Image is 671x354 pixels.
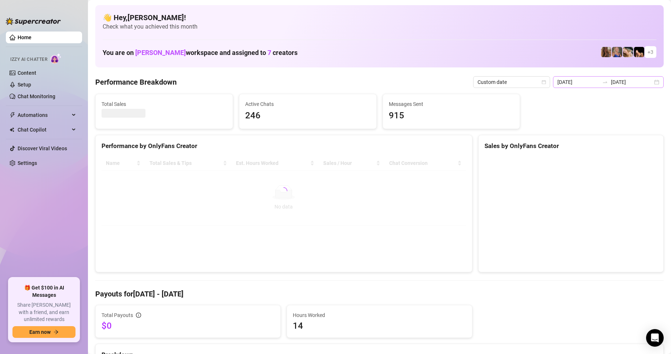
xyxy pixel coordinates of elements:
[103,12,656,23] h4: 👋 Hey, [PERSON_NAME] !
[135,49,186,56] span: [PERSON_NAME]
[280,187,287,195] span: loading
[18,70,36,76] a: Content
[103,49,298,57] h1: You are on workspace and assigned to creators
[50,53,62,64] img: AI Chatter
[484,141,657,151] div: Sales by OnlyFans Creator
[10,127,14,132] img: Chat Copilot
[478,77,546,88] span: Custom date
[389,100,514,108] span: Messages Sent
[103,23,656,31] span: Check what you achieved this month
[557,78,599,86] input: Start date
[136,313,141,318] span: info-circle
[601,47,611,57] img: daniellerose
[602,79,608,85] span: to
[293,311,466,319] span: Hours Worked
[611,78,653,86] input: End date
[648,48,653,56] span: + 3
[54,329,59,335] span: arrow-right
[245,100,370,108] span: Active Chats
[12,284,75,299] span: 🎁 Get $100 in AI Messages
[95,289,664,299] h4: Payouts for [DATE] - [DATE]
[623,47,633,57] img: OnlyDanielle
[29,329,51,335] span: Earn now
[18,145,67,151] a: Discover Viral Videos
[542,80,546,84] span: calendar
[102,141,466,151] div: Performance by OnlyFans Creator
[634,47,644,57] img: Brittany️‍
[18,34,32,40] a: Home
[612,47,622,57] img: Ambie
[18,82,31,88] a: Setup
[12,302,75,323] span: Share [PERSON_NAME] with a friend, and earn unlimited rewards
[268,49,271,56] span: 7
[602,79,608,85] span: swap-right
[646,329,664,347] div: Open Intercom Messenger
[6,18,61,25] img: logo-BBDzfeDw.svg
[245,109,370,123] span: 246
[12,326,75,338] button: Earn nowarrow-right
[10,56,47,63] span: Izzy AI Chatter
[18,109,70,121] span: Automations
[102,100,227,108] span: Total Sales
[18,124,70,136] span: Chat Copilot
[95,77,177,87] h4: Performance Breakdown
[18,93,55,99] a: Chat Monitoring
[10,112,15,118] span: thunderbolt
[18,160,37,166] a: Settings
[389,109,514,123] span: 915
[293,320,466,332] span: 14
[102,320,274,332] span: $0
[102,311,133,319] span: Total Payouts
